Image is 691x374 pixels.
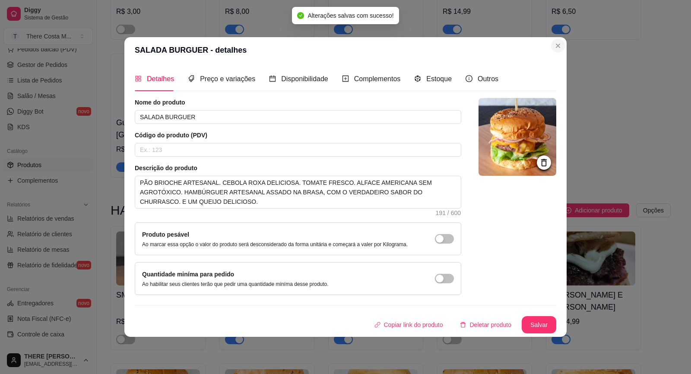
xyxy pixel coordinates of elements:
input: Ex.: 123 [135,143,461,157]
article: Nome do produto [135,98,461,107]
button: Close [551,39,565,53]
span: Preço e variações [200,75,255,82]
header: SALADA BURGUER - detalhes [124,37,567,63]
span: Detalhes [147,75,174,82]
button: deleteDeletar produto [453,316,518,333]
article: Código do produto (PDV) [135,131,461,139]
img: logo da loja [479,98,556,176]
span: code-sandbox [414,75,421,82]
input: Ex.: Hamburguer de costela [135,110,461,124]
span: delete [460,322,466,328]
span: Outros [478,75,498,82]
label: Quantidade miníma para pedido [142,271,234,278]
p: Ao habilitar seus clientes terão que pedir uma quantidade miníma desse produto. [142,281,329,288]
button: Salvar [522,316,556,333]
span: info-circle [466,75,472,82]
span: Complementos [354,75,401,82]
article: Descrição do produto [135,164,461,172]
span: appstore [135,75,142,82]
span: Estoque [426,75,452,82]
span: plus-square [342,75,349,82]
span: calendar [269,75,276,82]
span: tags [188,75,195,82]
span: Alterações salvas com sucesso! [307,12,393,19]
label: Produto pesável [142,231,189,238]
p: Ao marcar essa opção o valor do produto será desconsiderado da forma unitária e começará a valer ... [142,241,408,248]
span: Disponibilidade [281,75,328,82]
button: Copiar link do produto [368,316,450,333]
span: check-circle [297,12,304,19]
textarea: PÃO BRIOCHE ARTESANAL. CEBOLA ROXA DELICIOSA. TOMATE FRESCO. ALFACE AMERICANA SEM AGROTÓXICO. HAM... [135,176,461,208]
